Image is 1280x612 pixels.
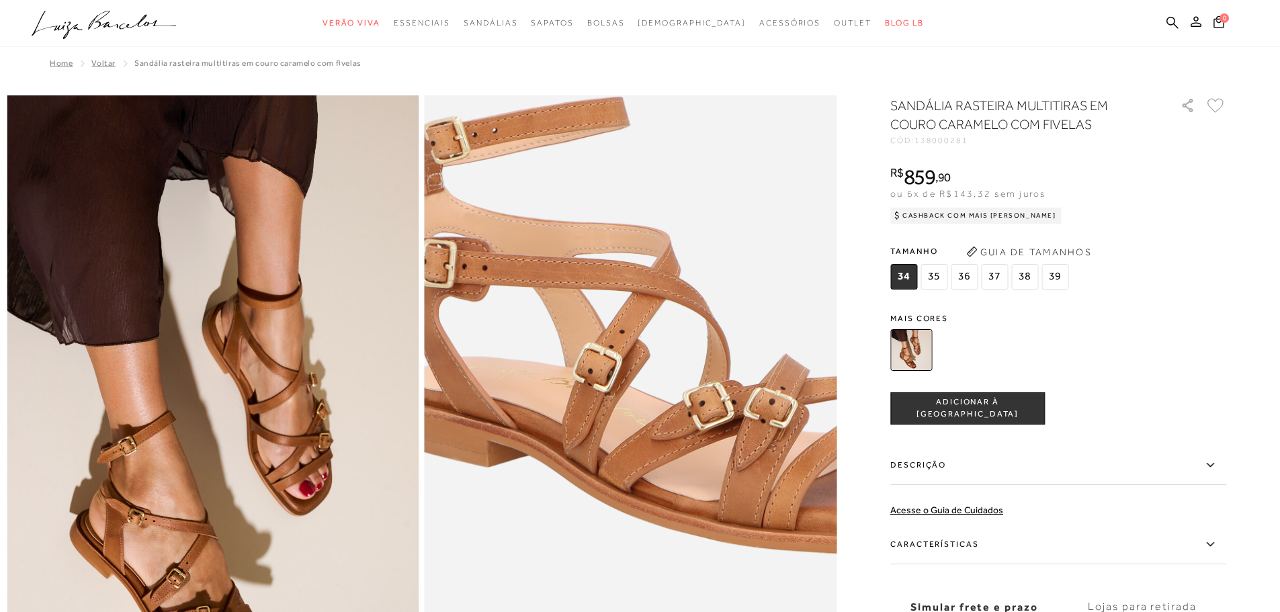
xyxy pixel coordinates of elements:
[890,525,1226,564] label: Características
[531,18,573,28] span: Sapatos
[1209,15,1228,33] button: 0
[91,58,116,68] a: Voltar
[394,11,450,36] a: noSubCategoriesText
[890,314,1226,322] span: Mais cores
[759,18,820,28] span: Acessórios
[134,58,361,68] span: SANDÁLIA RASTEIRA MULTITIRAS EM COURO CARAMELO COM FIVELAS
[394,18,450,28] span: Essenciais
[464,11,517,36] a: noSubCategoriesText
[890,505,1003,515] a: Acesse o Guia de Cuidados
[914,136,968,145] span: 138000281
[323,11,380,36] a: noSubCategoriesText
[890,167,904,179] i: R$
[834,11,871,36] a: noSubCategoriesText
[531,11,573,36] a: noSubCategoriesText
[1011,264,1038,290] span: 38
[1041,264,1068,290] span: 39
[323,18,380,28] span: Verão Viva
[962,241,1096,263] button: Guia de Tamanhos
[890,136,1159,144] div: CÓD:
[885,18,924,28] span: BLOG LB
[587,18,625,28] span: Bolsas
[1220,13,1229,23] span: 0
[890,392,1045,425] button: ADICIONAR À [GEOGRAPHIC_DATA]
[464,18,517,28] span: Sandálias
[890,241,1072,261] span: Tamanho
[890,96,1142,134] h1: SANDÁLIA RASTEIRA MULTITIRAS EM COURO CARAMELO COM FIVELAS
[935,171,951,183] i: ,
[638,11,746,36] a: noSubCategoriesText
[890,188,1046,199] span: ou 6x de R$143,32 sem juros
[890,329,932,371] img: SANDÁLIA RASTEIRA MULTITIRAS EM COURO CARAMELO COM FIVELAS
[938,170,951,184] span: 90
[587,11,625,36] a: noSubCategoriesText
[890,264,917,290] span: 34
[890,208,1062,224] div: Cashback com Mais [PERSON_NAME]
[759,11,820,36] a: noSubCategoriesText
[50,58,73,68] a: Home
[951,264,978,290] span: 36
[638,18,746,28] span: [DEMOGRAPHIC_DATA]
[885,11,924,36] a: BLOG LB
[921,264,947,290] span: 35
[890,446,1226,485] label: Descrição
[981,264,1008,290] span: 37
[891,396,1044,420] span: ADICIONAR À [GEOGRAPHIC_DATA]
[834,18,871,28] span: Outlet
[904,165,935,189] span: 859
